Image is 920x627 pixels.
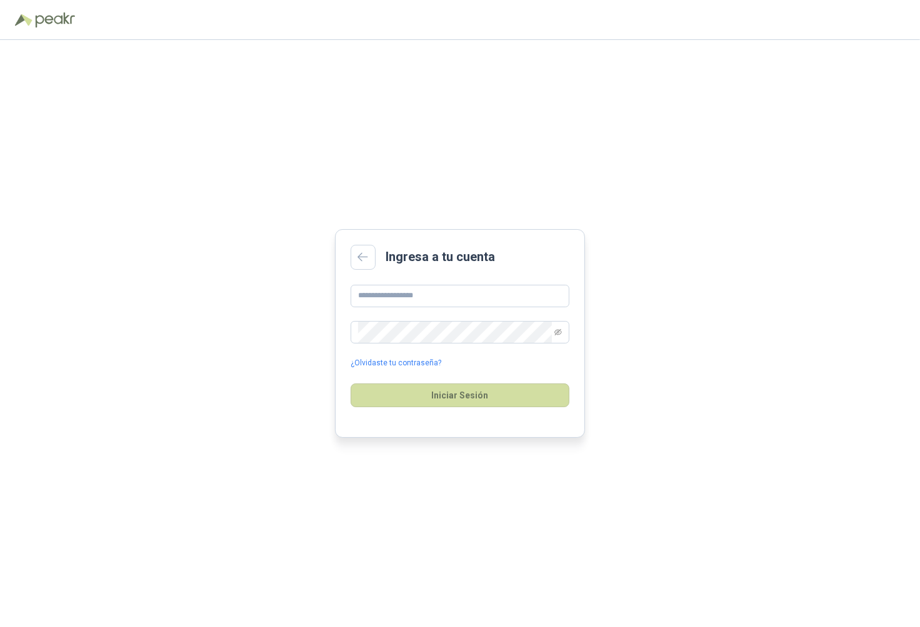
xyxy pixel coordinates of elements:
span: eye-invisible [554,328,562,336]
h2: Ingresa a tu cuenta [386,247,495,267]
button: Iniciar Sesión [351,383,569,407]
a: ¿Olvidaste tu contraseña? [351,357,441,369]
img: Peakr [35,12,75,27]
img: Logo [15,14,32,26]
